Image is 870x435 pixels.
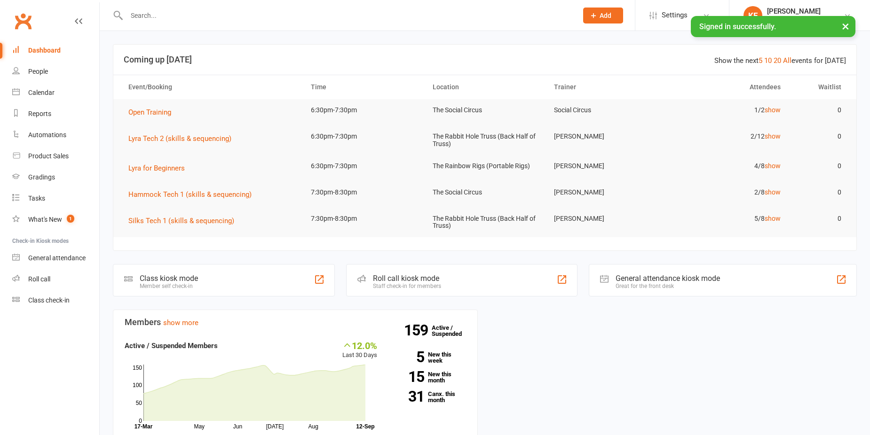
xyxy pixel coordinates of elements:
strong: 5 [391,350,424,364]
td: [PERSON_NAME] [546,155,667,177]
button: Lyra Tech 2 (skills & sequencing) [128,133,238,144]
span: Lyra for Beginners [128,164,185,172]
span: Hammock Tech 1 (skills & sequencing) [128,190,252,199]
td: The Social Circus [424,181,546,203]
a: 31Canx. this month [391,391,466,403]
a: Product Sales [12,146,99,167]
a: Gradings [12,167,99,188]
a: Class kiosk mode [12,290,99,311]
button: Open Training [128,107,178,118]
div: Staff check-in for members [373,283,441,289]
a: Roll call [12,269,99,290]
button: Silks Tech 1 (skills & sequencing) [128,215,241,226]
a: show [765,106,781,114]
a: 5New this week [391,351,466,364]
div: Member self check-in [140,283,198,289]
div: 12.0% [342,340,377,350]
th: Trainer [546,75,667,99]
td: 6:30pm-7:30pm [302,155,424,177]
th: Event/Booking [120,75,302,99]
a: show more [163,318,198,327]
div: General attendance kiosk mode [616,274,720,283]
div: Gradings [28,173,55,181]
span: Add [600,12,611,19]
div: Class kiosk mode [140,274,198,283]
div: [PERSON_NAME] [767,7,839,16]
div: What's New [28,216,62,223]
td: The Social Circus [424,99,546,121]
div: The Social Circus Pty Ltd [767,16,839,24]
span: 1 [67,215,74,223]
td: 2/12 [667,125,789,148]
span: Lyra Tech 2 (skills & sequencing) [128,134,231,143]
td: [PERSON_NAME] [546,125,667,148]
a: Clubworx [11,9,35,33]
div: Class check-in [28,296,70,304]
td: 4/8 [667,155,789,177]
a: 10 [764,56,772,65]
td: 6:30pm-7:30pm [302,125,424,148]
strong: 159 [404,323,432,337]
a: General attendance kiosk mode [12,248,99,269]
div: Show the next events for [DATE] [714,55,846,66]
th: Time [302,75,424,99]
span: Open Training [128,108,171,117]
a: 159Active / Suspended [432,318,473,344]
span: Settings [662,5,688,26]
div: Tasks [28,194,45,202]
td: The Rainbow Rigs (Portable Rigs) [424,155,546,177]
td: 7:30pm-8:30pm [302,181,424,203]
button: × [837,16,854,36]
div: Great for the front desk [616,283,720,289]
strong: 31 [391,389,424,404]
td: [PERSON_NAME] [546,181,667,203]
td: The Rabbit Hole Truss (Back Half of Truss) [424,208,546,237]
td: 2/8 [667,181,789,203]
a: 15New this month [391,371,466,383]
div: Calendar [28,89,55,96]
th: Location [424,75,546,99]
h3: Coming up [DATE] [124,55,846,64]
div: Automations [28,131,66,139]
td: 6:30pm-7:30pm [302,99,424,121]
td: 0 [789,155,850,177]
a: Tasks [12,188,99,209]
td: 5/8 [667,208,789,230]
div: Product Sales [28,152,69,160]
a: Automations [12,124,99,146]
a: Reports [12,103,99,124]
td: 0 [789,181,850,203]
a: What's New1 [12,209,99,230]
div: People [28,68,48,75]
td: 0 [789,125,850,148]
span: Signed in successfully. [699,22,776,31]
td: Social Circus [546,99,667,121]
th: Waitlist [789,75,850,99]
a: show [765,188,781,196]
a: Dashboard [12,40,99,61]
a: People [12,61,99,82]
td: 0 [789,208,850,230]
div: Roll call [28,275,50,283]
a: 20 [774,56,781,65]
div: KF [743,6,762,25]
a: All [783,56,791,65]
td: 1/2 [667,99,789,121]
td: [PERSON_NAME] [546,208,667,230]
div: Dashboard [28,47,61,54]
div: Last 30 Days [342,340,377,360]
a: show [765,162,781,170]
a: 5 [759,56,762,65]
strong: Active / Suspended Members [125,342,218,350]
strong: 15 [391,370,424,384]
a: show [765,132,781,140]
td: The Rabbit Hole Truss (Back Half of Truss) [424,125,546,155]
span: Silks Tech 1 (skills & sequencing) [128,217,234,225]
td: 7:30pm-8:30pm [302,208,424,230]
div: Reports [28,110,51,117]
button: Lyra for Beginners [128,163,191,174]
th: Attendees [667,75,789,99]
button: Add [583,8,623,23]
input: Search... [124,9,571,22]
div: Roll call kiosk mode [373,274,441,283]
